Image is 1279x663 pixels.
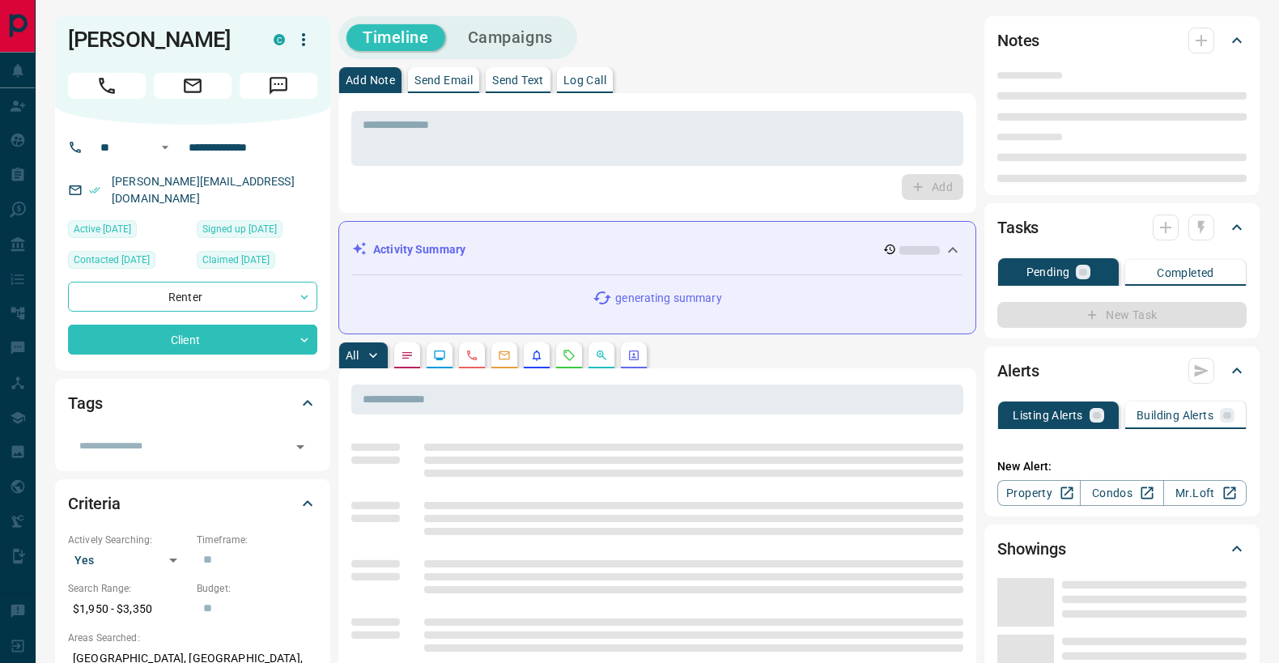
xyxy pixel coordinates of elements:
[155,138,175,157] button: Open
[68,27,249,53] h1: [PERSON_NAME]
[615,290,721,307] p: generating summary
[68,491,121,516] h2: Criteria
[997,358,1039,384] h2: Alerts
[68,631,317,645] p: Areas Searched:
[452,24,569,51] button: Campaigns
[414,74,473,86] p: Send Email
[197,251,317,274] div: Wed Jun 18 2025
[74,221,131,237] span: Active [DATE]
[346,74,395,86] p: Add Note
[1137,410,1213,421] p: Building Alerts
[240,73,317,99] span: Message
[1080,480,1163,506] a: Condos
[1157,267,1214,278] p: Completed
[346,24,445,51] button: Timeline
[627,349,640,362] svg: Agent Actions
[433,349,446,362] svg: Lead Browsing Activity
[465,349,478,362] svg: Calls
[68,533,189,547] p: Actively Searching:
[202,221,277,237] span: Signed up [DATE]
[997,28,1039,53] h2: Notes
[997,480,1081,506] a: Property
[89,185,100,196] svg: Email Verified
[997,21,1247,60] div: Notes
[68,73,146,99] span: Call
[197,220,317,243] div: Mon Jun 16 2025
[530,349,543,362] svg: Listing Alerts
[197,533,317,547] p: Timeframe:
[1163,480,1247,506] a: Mr.Loft
[68,282,317,312] div: Renter
[68,390,102,416] h2: Tags
[997,351,1247,390] div: Alerts
[289,436,312,458] button: Open
[595,349,608,362] svg: Opportunities
[346,350,359,361] p: All
[498,349,511,362] svg: Emails
[997,215,1039,240] h2: Tasks
[197,581,317,596] p: Budget:
[202,252,270,268] span: Claimed [DATE]
[492,74,544,86] p: Send Text
[74,252,150,268] span: Contacted [DATE]
[352,235,962,265] div: Activity Summary
[112,175,295,205] a: [PERSON_NAME][EMAIL_ADDRESS][DOMAIN_NAME]
[997,529,1247,568] div: Showings
[997,458,1247,475] p: New Alert:
[68,251,189,274] div: Wed Jun 18 2025
[68,547,189,573] div: Yes
[997,536,1066,562] h2: Showings
[563,74,606,86] p: Log Call
[68,596,189,623] p: $1,950 - $3,350
[68,325,317,355] div: Client
[373,241,465,258] p: Activity Summary
[401,349,414,362] svg: Notes
[68,384,317,423] div: Tags
[68,484,317,523] div: Criteria
[1026,266,1070,278] p: Pending
[1013,410,1083,421] p: Listing Alerts
[68,220,189,243] div: Wed Aug 13 2025
[274,34,285,45] div: condos.ca
[563,349,576,362] svg: Requests
[997,208,1247,247] div: Tasks
[68,581,189,596] p: Search Range:
[154,73,232,99] span: Email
